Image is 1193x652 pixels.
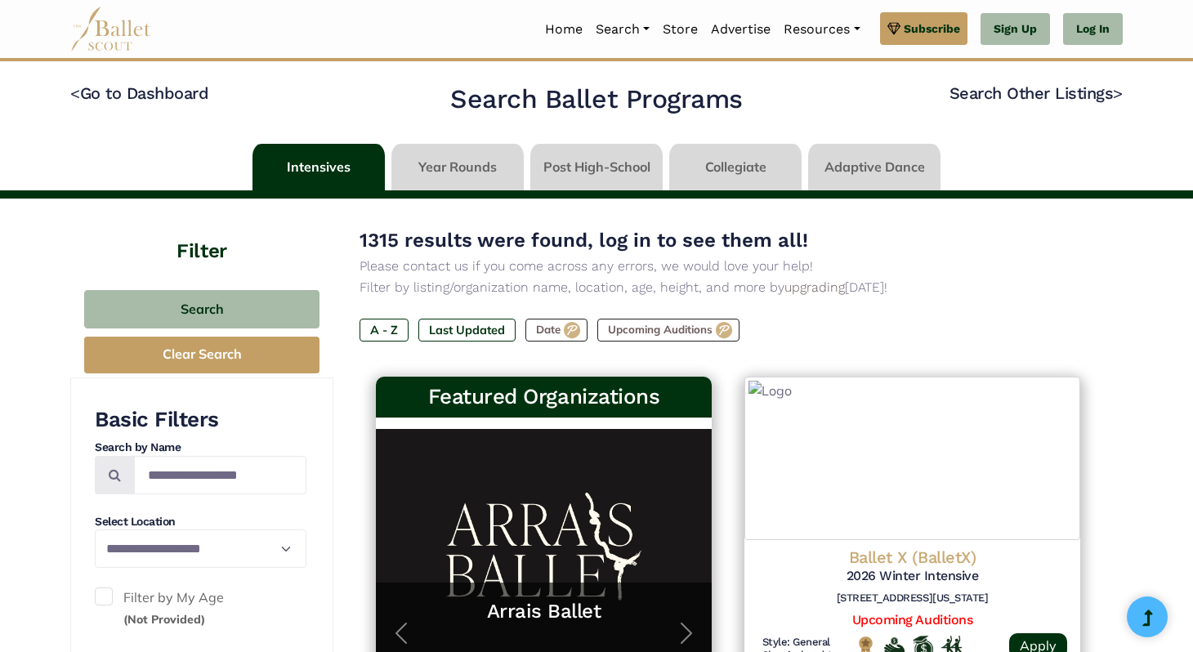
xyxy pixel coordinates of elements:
code: > [1113,83,1123,103]
label: Upcoming Auditions [597,319,739,342]
a: <Go to Dashboard [70,83,208,103]
h3: Featured Organizations [389,383,699,411]
a: Store [656,12,704,47]
li: Intensives [249,144,388,190]
label: Date [525,319,588,342]
h4: Ballet X (BalletX) [757,547,1067,568]
h4: Filter [70,199,333,266]
a: Search [589,12,656,47]
label: Filter by My Age [95,587,306,629]
li: Year Rounds [388,144,527,190]
a: Resources [777,12,866,47]
small: (Not Provided) [123,612,205,627]
img: gem.svg [887,20,900,38]
h6: [STREET_ADDRESS][US_STATE] [757,592,1067,605]
p: Filter by listing/organization name, location, age, height, and more by [DATE]! [360,277,1097,298]
span: Subscribe [904,20,960,38]
button: Search [84,290,319,328]
a: Log In [1063,13,1123,46]
h4: Select Location [95,514,306,530]
input: Search by names... [134,456,306,494]
button: Clear Search [84,337,319,373]
h4: Search by Name [95,440,306,456]
h5: 2026 Winter Intensive [757,568,1067,585]
li: Post High-School [527,144,666,190]
code: < [70,83,80,103]
a: Sign Up [981,13,1050,46]
a: Advertise [704,12,777,47]
label: A - Z [360,319,409,342]
a: Home [538,12,589,47]
img: Logo [744,377,1080,540]
li: Collegiate [666,144,805,190]
h3: Basic Filters [95,406,306,434]
h2: Search Ballet Programs [450,83,742,117]
a: upgrading [784,279,845,295]
a: Subscribe [880,12,967,45]
p: Please contact us if you come across any errors, we would love your help! [360,256,1097,277]
a: Search Other Listings> [949,83,1123,103]
li: Adaptive Dance [805,144,944,190]
span: 1315 results were found, log in to see them all! [360,229,808,252]
label: Last Updated [418,319,516,342]
a: Upcoming Auditions [852,612,972,627]
a: Arrais Ballet [392,599,695,624]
